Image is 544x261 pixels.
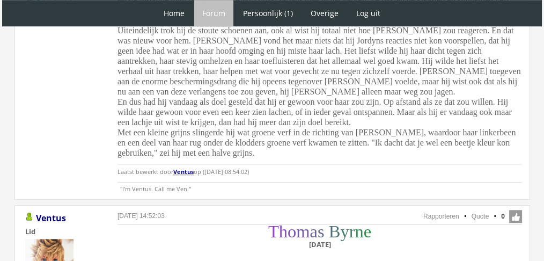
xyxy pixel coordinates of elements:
span: T [268,222,279,241]
span: B [329,222,341,241]
b: [DATE] [309,240,331,249]
span: r [349,222,355,241]
a: Ventus [36,212,66,224]
span: o [288,222,296,241]
span: Like deze post [509,210,522,223]
div: Lid [25,227,100,236]
span: n [355,222,364,241]
p: "I'm Ventus. Call me Ven." [117,182,522,193]
a: Quote [472,213,489,220]
a: Rapporteren [423,213,459,220]
span: h [279,222,288,241]
a: [DATE] 14:52:03 [117,212,165,220]
span: s [318,222,325,241]
a: Ventus [173,168,194,176]
span: a [310,222,318,241]
span: e [364,222,371,241]
span: 0 [501,212,505,221]
img: Gebruiker is online [25,213,34,221]
p: Laatst bewerkt door op ([DATE] 08:54:02) [117,164,522,179]
span: y [340,222,349,241]
span: m [296,222,310,241]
